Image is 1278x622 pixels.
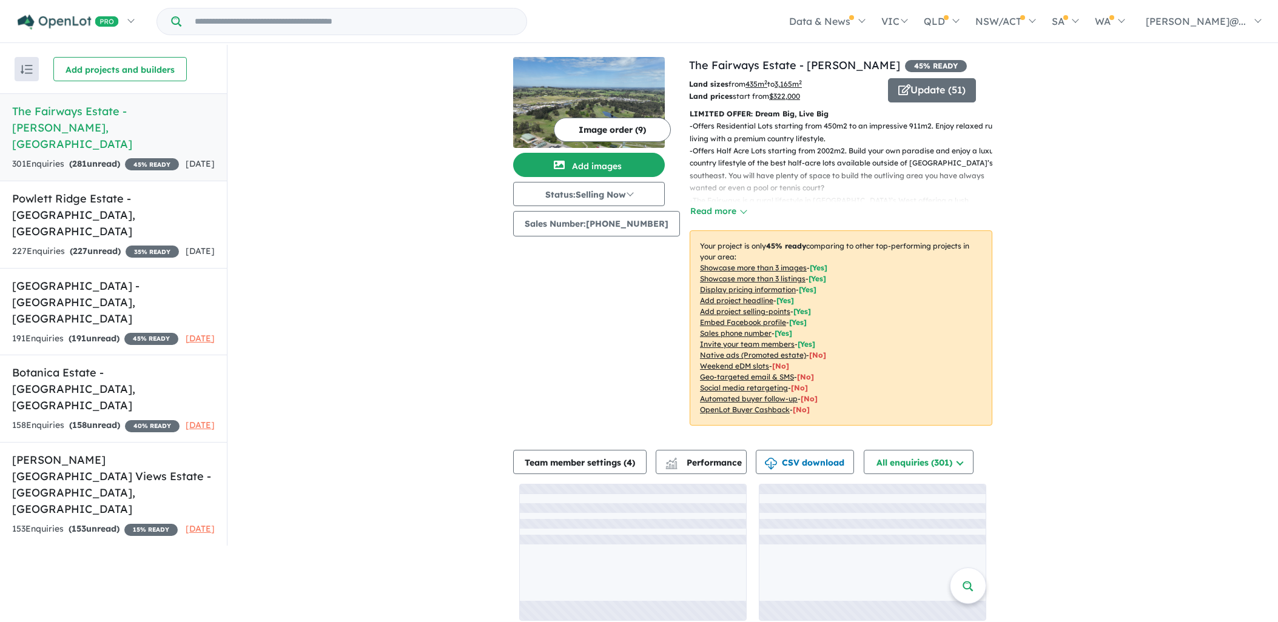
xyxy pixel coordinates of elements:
[513,153,665,177] button: Add images
[125,158,179,170] span: 45 % READY
[745,79,767,89] u: 435 m
[689,58,900,72] a: The Fairways Estate - [PERSON_NAME]
[186,420,215,430] span: [DATE]
[513,211,680,236] button: Sales Number:[PHONE_NUMBER]
[627,457,632,468] span: 4
[1146,15,1246,27] span: [PERSON_NAME]@...
[70,246,121,256] strong: ( unread)
[12,364,215,413] h5: Botanica Estate - [GEOGRAPHIC_DATA] , [GEOGRAPHIC_DATA]
[69,420,120,430] strong: ( unread)
[12,244,179,259] div: 227 Enquir ies
[69,333,119,344] strong: ( unread)
[766,241,806,250] b: 45 % ready
[775,329,792,338] span: [ Yes ]
[666,458,677,464] img: line-chart.svg
[689,78,879,90] p: from
[700,394,798,403] u: Automated buyer follow-up
[700,350,806,359] u: Native ads (Promoted estate)
[809,350,826,359] span: [No]
[764,79,767,85] sup: 2
[700,372,794,381] u: Geo-targeted email & SMS
[769,92,800,101] u: $ 322,000
[809,274,826,283] span: [ Yes ]
[690,204,747,218] button: Read more
[700,285,796,294] u: Display pricing information
[905,60,967,72] span: 45 % READY
[513,57,665,148] img: The Fairways Estate - Drouin
[69,158,120,169] strong: ( unread)
[690,108,992,120] p: LIMITED OFFER: Dream Big, Live Big
[21,65,33,74] img: sort.svg
[700,318,786,327] u: Embed Facebook profile
[700,274,805,283] u: Showcase more than 3 listings
[72,420,87,430] span: 158
[801,394,818,403] span: [No]
[513,450,647,474] button: Team member settings (4)
[656,450,747,474] button: Performance
[690,145,1002,195] p: - Offers Half Acre Lots starting from 2002m2. Build your own paradise and enjoy a luxury country ...
[793,405,810,414] span: [No]
[700,296,773,305] u: Add project headline
[186,333,215,344] span: [DATE]
[756,450,854,474] button: CSV download
[810,263,827,272] span: [ Yes ]
[765,458,777,470] img: download icon
[186,523,215,534] span: [DATE]
[12,103,215,152] h5: The Fairways Estate - [PERSON_NAME] , [GEOGRAPHIC_DATA]
[776,296,794,305] span: [ Yes ]
[72,333,86,344] span: 191
[799,79,802,85] sup: 2
[775,79,802,89] u: 3,165 m
[12,332,178,346] div: 191 Enquir ies
[700,263,807,272] u: Showcase more than 3 images
[184,8,524,35] input: Try estate name, suburb, builder or developer
[18,15,119,30] img: Openlot PRO Logo White
[186,246,215,256] span: [DATE]
[700,307,790,316] u: Add project selling-points
[12,452,215,517] h5: [PERSON_NAME][GEOGRAPHIC_DATA] Views Estate - [GEOGRAPHIC_DATA] , [GEOGRAPHIC_DATA]
[69,523,119,534] strong: ( unread)
[864,450,974,474] button: All enquiries (301)
[124,333,178,345] span: 45 % READY
[126,246,179,258] span: 35 % READY
[73,246,87,256] span: 227
[772,361,789,370] span: [No]
[690,120,1002,145] p: - Offers Residential Lots starting from 450m2 to an impressive 911m2. Enjoy relaxed rural living ...
[53,57,187,81] button: Add projects and builders
[124,524,178,536] span: 15 % READY
[72,158,87,169] span: 281
[798,339,815,349] span: [ Yes ]
[791,383,808,392] span: [No]
[513,182,665,206] button: Status:Selling Now
[700,329,772,338] u: Sales phone number
[12,157,179,172] div: 301 Enquir ies
[797,372,814,381] span: [No]
[689,92,733,101] b: Land prices
[125,420,180,432] span: 40 % READY
[789,318,807,327] span: [ Yes ]
[554,118,671,142] button: Image order (9)
[12,190,215,239] h5: Powlett Ridge Estate - [GEOGRAPHIC_DATA] , [GEOGRAPHIC_DATA]
[12,278,215,327] h5: [GEOGRAPHIC_DATA] - [GEOGRAPHIC_DATA] , [GEOGRAPHIC_DATA]
[12,418,180,433] div: 158 Enquir ies
[888,78,976,102] button: Update (51)
[767,79,802,89] span: to
[690,230,992,426] p: Your project is only comparing to other top-performing projects in your area: - - - - - - - - - -...
[799,285,816,294] span: [ Yes ]
[700,361,769,370] u: Weekend eDM slots
[700,339,795,349] u: Invite your team members
[700,405,790,414] u: OpenLot Buyer Cashback
[793,307,811,316] span: [ Yes ]
[689,90,879,102] p: start from
[665,461,678,469] img: bar-chart.svg
[689,79,728,89] b: Land sizes
[12,522,178,537] div: 153 Enquir ies
[72,523,86,534] span: 153
[667,457,742,468] span: Performance
[700,383,788,392] u: Social media retargeting
[690,195,1002,219] p: - The Fairways is a rural lifestyle in [GEOGRAPHIC_DATA]’s West offering a lush vegetation lifest...
[186,158,215,169] span: [DATE]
